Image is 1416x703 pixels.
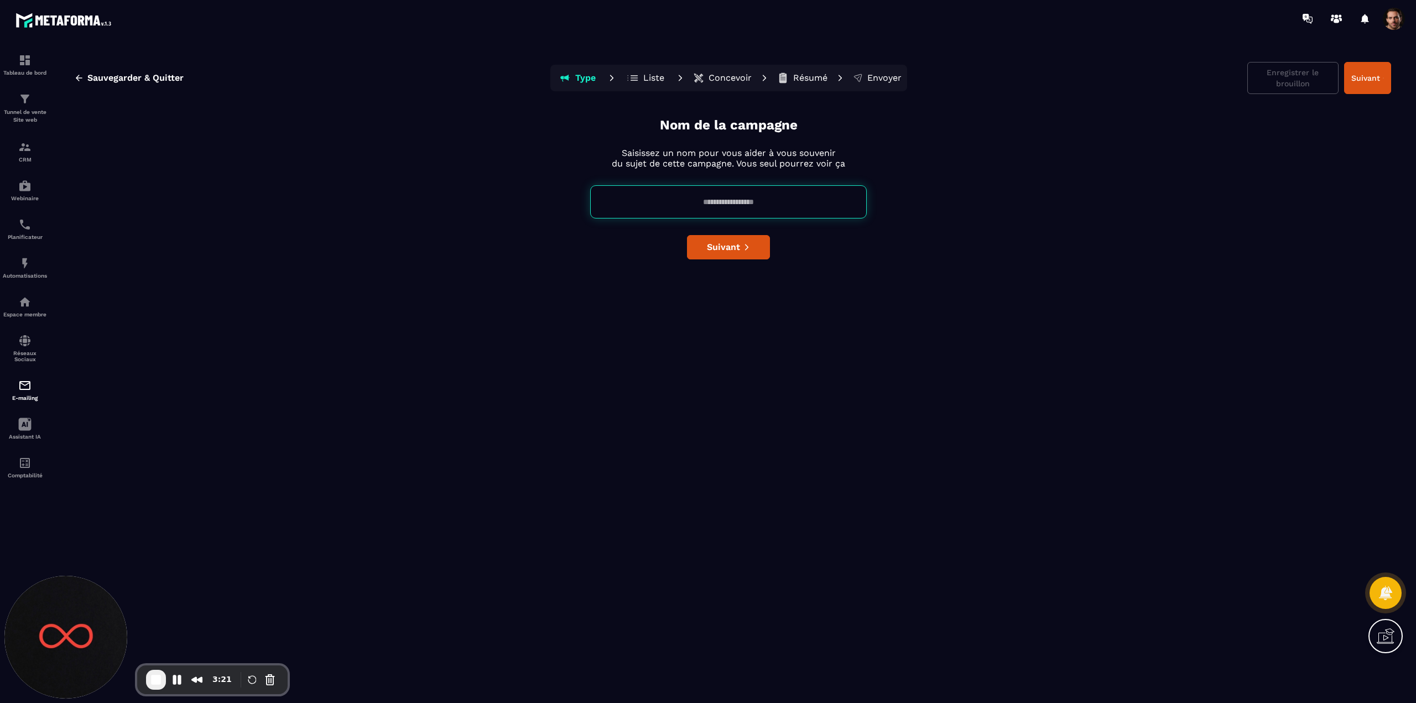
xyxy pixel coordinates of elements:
[3,287,47,326] a: automationsautomationsEspace membre
[3,45,47,84] a: formationformationTableau de bord
[621,67,671,89] button: Liste
[690,67,755,89] button: Concevoir
[553,67,602,89] button: Type
[707,242,740,253] span: Suivant
[687,235,770,259] button: Suivant
[3,273,47,279] p: Automatisations
[3,171,47,210] a: automationsautomationsWebinaire
[18,54,32,67] img: formation
[18,379,32,392] img: email
[3,84,47,132] a: formationformationTunnel de vente Site web
[612,148,845,169] p: Saisissez un nom pour vous aider à vous souvenir du sujet de cette campagne. Vous seul pourrez vo...
[793,72,827,84] p: Résumé
[660,116,798,134] p: Nom de la campagne
[867,72,902,84] p: Envoyer
[1344,62,1391,94] button: Suivant
[3,248,47,287] a: automationsautomationsAutomatisations
[643,72,664,84] p: Liste
[18,257,32,270] img: automations
[575,72,596,84] p: Type
[18,456,32,470] img: accountant
[3,195,47,201] p: Webinaire
[3,210,47,248] a: schedulerschedulerPlanificateur
[774,67,831,89] button: Résumé
[3,132,47,171] a: formationformationCRM
[3,409,47,448] a: Assistant IA
[709,72,752,84] p: Concevoir
[18,218,32,231] img: scheduler
[3,434,47,440] p: Assistant IA
[3,326,47,371] a: social-networksocial-networkRéseaux Sociaux
[18,92,32,106] img: formation
[87,72,184,84] span: Sauvegarder & Quitter
[18,140,32,154] img: formation
[3,70,47,76] p: Tableau de bord
[18,179,32,192] img: automations
[18,295,32,309] img: automations
[3,472,47,478] p: Comptabilité
[3,350,47,362] p: Réseaux Sociaux
[3,395,47,401] p: E-mailing
[66,68,192,88] button: Sauvegarder & Quitter
[3,448,47,487] a: accountantaccountantComptabilité
[3,157,47,163] p: CRM
[3,108,47,124] p: Tunnel de vente Site web
[18,334,32,347] img: social-network
[3,371,47,409] a: emailemailE-mailing
[15,10,115,30] img: logo
[850,67,905,89] button: Envoyer
[3,311,47,317] p: Espace membre
[3,234,47,240] p: Planificateur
